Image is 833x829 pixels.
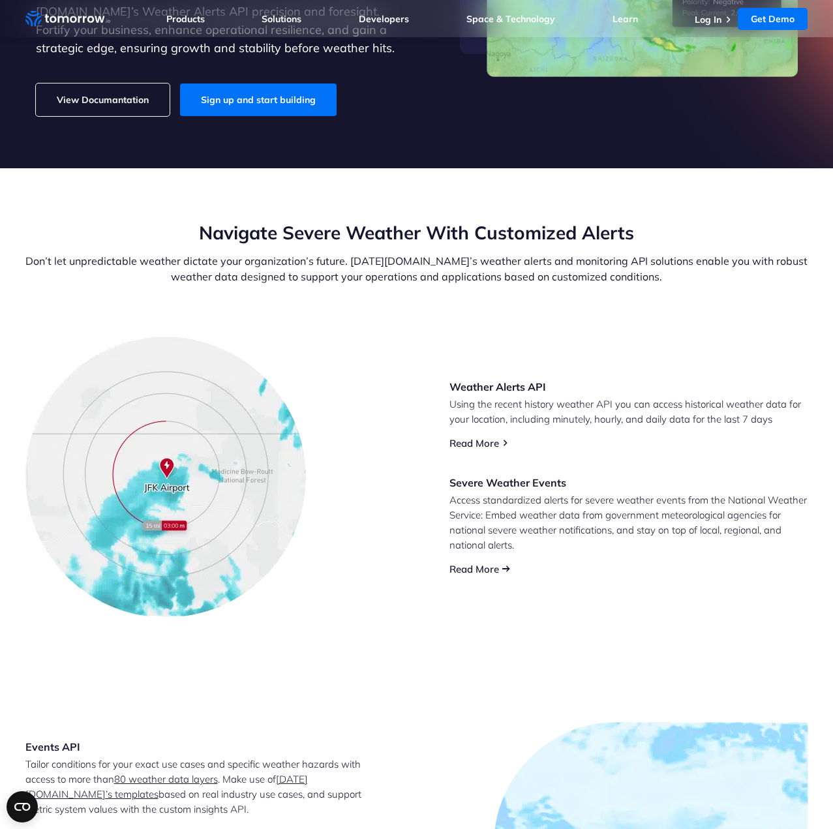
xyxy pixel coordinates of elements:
a: Developers [359,13,409,25]
p: Don’t let unpredictable weather dictate your organization’s future. [DATE][DOMAIN_NAME]’s weather... [25,253,808,284]
a: Solutions [262,13,301,25]
p: Access standardized alerts for severe weather events from the National Weather Service: Embed wea... [449,492,808,552]
p: Tailor conditions for your exact use cases and specific weather hazards with access to more than ... [25,757,384,817]
p: Using the recent history weather API you can access historical weather data for your location, in... [449,397,808,427]
h3: Severe Weather Events [449,475,808,490]
a: Home link [25,9,110,29]
h3: Weather Alerts API [449,380,808,394]
a: Products [166,13,205,25]
button: Open CMP widget [7,791,38,822]
a: Get Demo [738,8,808,30]
a: 80 weather data layers [114,773,218,785]
img: Group-40398.png [162,489,365,623]
a: Learn [613,13,638,25]
a: Read More [449,563,499,575]
a: View Documantation [36,83,170,116]
a: Log In [695,14,721,25]
a: Sign up and start building [180,83,337,116]
img: Group-40397.jpg [25,337,306,618]
h3: Events API [25,740,384,754]
a: Space & Technology [466,13,555,25]
h2: Navigate Severe Weather With Customized Alerts [25,220,808,245]
a: Read More [449,437,499,449]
